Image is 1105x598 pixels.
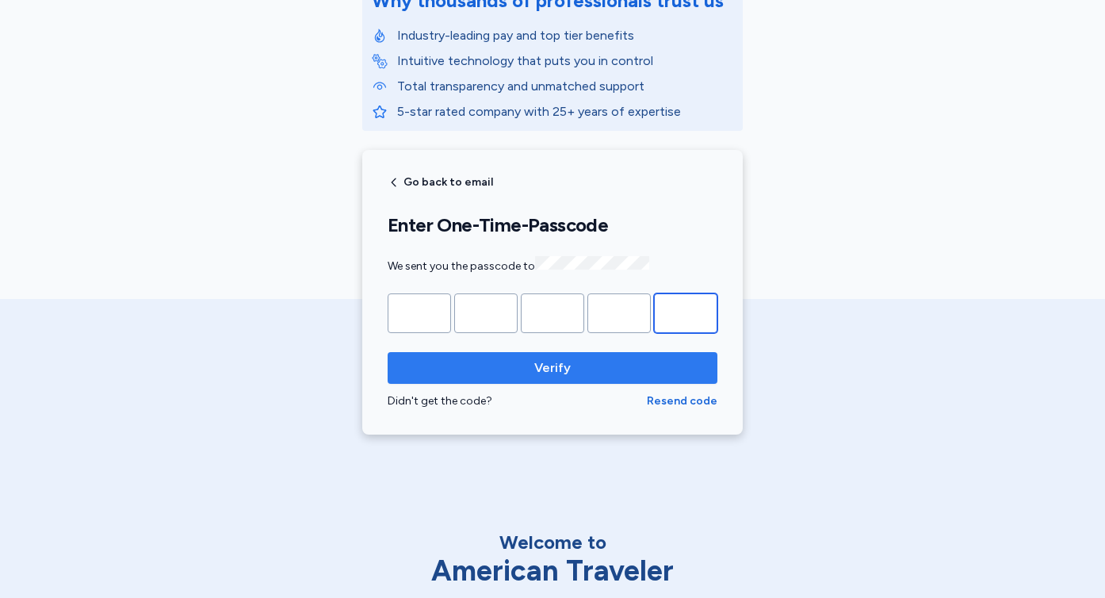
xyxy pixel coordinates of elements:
button: Resend code [647,393,717,409]
span: Go back to email [403,177,493,188]
div: American Traveler [386,555,719,587]
button: Verify [388,352,717,384]
input: Please enter OTP character 4 [587,293,651,333]
input: Please enter OTP character 3 [521,293,584,333]
p: Industry-leading pay and top tier benefits [397,26,733,45]
p: Intuitive technology that puts you in control [397,52,733,71]
input: Please enter OTP character 5 [654,293,717,333]
button: Go back to email [388,176,493,189]
input: Please enter OTP character 2 [454,293,518,333]
p: 5-star rated company with 25+ years of expertise [397,102,733,121]
h1: Enter One-Time-Passcode [388,213,717,237]
p: Total transparency and unmatched support [397,77,733,96]
input: Please enter OTP character 1 [388,293,451,333]
span: We sent you the passcode to [388,259,649,273]
div: Didn't get the code? [388,393,647,409]
span: Verify [534,358,571,378]
div: Welcome to [386,530,719,555]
